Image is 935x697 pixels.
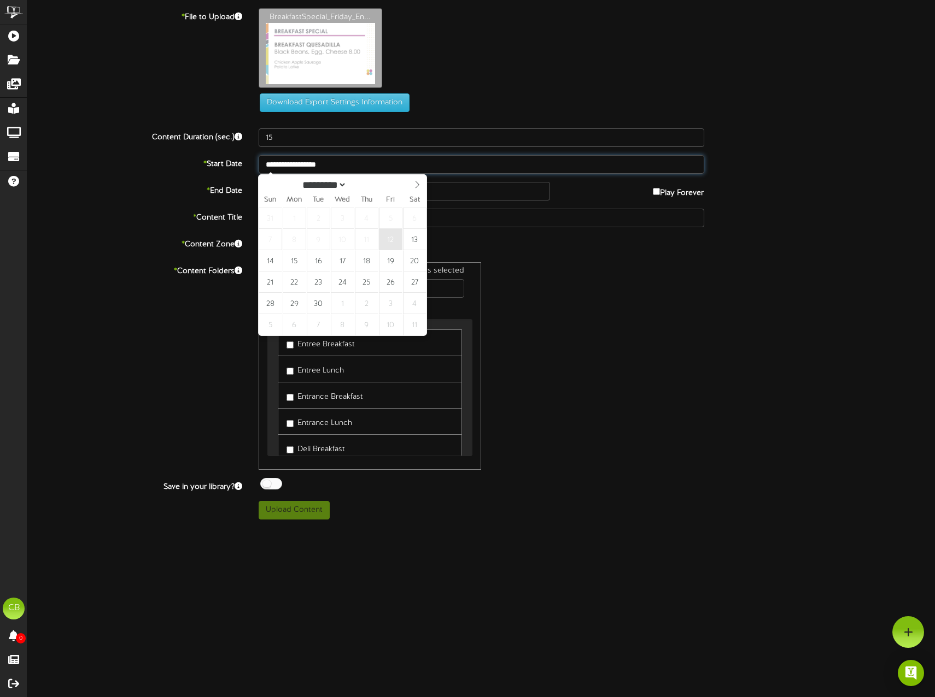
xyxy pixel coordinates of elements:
[355,208,378,229] span: September 4, 2025
[307,271,330,293] span: September 23, 2025
[347,179,386,191] input: Year
[287,335,355,350] label: Entree Breakfast
[330,197,354,204] span: Wed
[260,93,410,112] button: Download Export Settings Information
[307,314,330,335] span: October 7, 2025
[19,155,250,170] label: Start Date
[259,209,704,227] input: Title of this Content
[403,229,426,250] span: September 13, 2025
[283,250,306,271] span: September 15, 2025
[19,128,250,143] label: Content Duration (sec.)
[283,293,306,314] span: September 29, 2025
[403,250,426,271] span: September 20, 2025
[379,271,402,293] span: September 26, 2025
[287,440,345,455] label: Deli Breakfast
[259,271,282,293] span: September 21, 2025
[259,250,282,271] span: September 14, 2025
[331,229,354,250] span: September 10, 2025
[307,293,330,314] span: September 30, 2025
[254,99,410,107] a: Download Export Settings Information
[379,208,402,229] span: September 5, 2025
[19,182,250,197] label: End Date
[283,271,306,293] span: September 22, 2025
[19,235,250,250] label: Content Zone
[287,388,363,403] label: Entrance Breakfast
[282,197,306,204] span: Mon
[331,208,354,229] span: September 3, 2025
[653,182,704,199] label: Play Forever
[402,197,426,204] span: Sat
[898,660,924,686] div: Open Intercom Messenger
[283,208,306,229] span: September 1, 2025
[331,314,354,335] span: October 8, 2025
[403,314,426,335] span: October 11, 2025
[287,420,294,427] input: Entrance Lunch
[355,314,378,335] span: October 9, 2025
[287,394,294,401] input: Entrance Breakfast
[306,197,330,204] span: Tue
[19,262,250,277] label: Content Folders
[287,362,344,376] label: Entree Lunch
[331,250,354,271] span: September 17, 2025
[403,293,426,314] span: October 4, 2025
[378,197,402,204] span: Fri
[653,188,660,195] input: Play Forever
[16,633,26,643] span: 0
[331,293,354,314] span: October 1, 2025
[259,314,282,335] span: October 5, 2025
[403,271,426,293] span: September 27, 2025
[354,197,378,204] span: Thu
[355,250,378,271] span: September 18, 2025
[307,229,330,250] span: September 9, 2025
[307,208,330,229] span: September 2, 2025
[355,271,378,293] span: September 25, 2025
[259,229,282,250] span: September 7, 2025
[259,197,283,204] span: Sun
[403,208,426,229] span: September 6, 2025
[19,209,250,223] label: Content Title
[379,293,402,314] span: October 3, 2025
[355,229,378,250] span: September 11, 2025
[283,229,306,250] span: September 8, 2025
[287,341,294,349] input: Entree Breakfast
[259,501,330,519] button: Upload Content
[307,250,330,271] span: September 16, 2025
[379,250,402,271] span: September 19, 2025
[259,208,282,229] span: August 31, 2025
[287,446,294,453] input: Deli Breakfast
[19,8,250,23] label: File to Upload
[331,271,354,293] span: September 24, 2025
[379,314,402,335] span: October 10, 2025
[355,293,378,314] span: October 2, 2025
[3,598,25,619] div: CB
[259,293,282,314] span: September 28, 2025
[287,414,352,429] label: Entrance Lunch
[283,314,306,335] span: October 6, 2025
[287,368,294,375] input: Entree Lunch
[379,229,402,250] span: September 12, 2025
[19,478,250,493] label: Save in your library?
